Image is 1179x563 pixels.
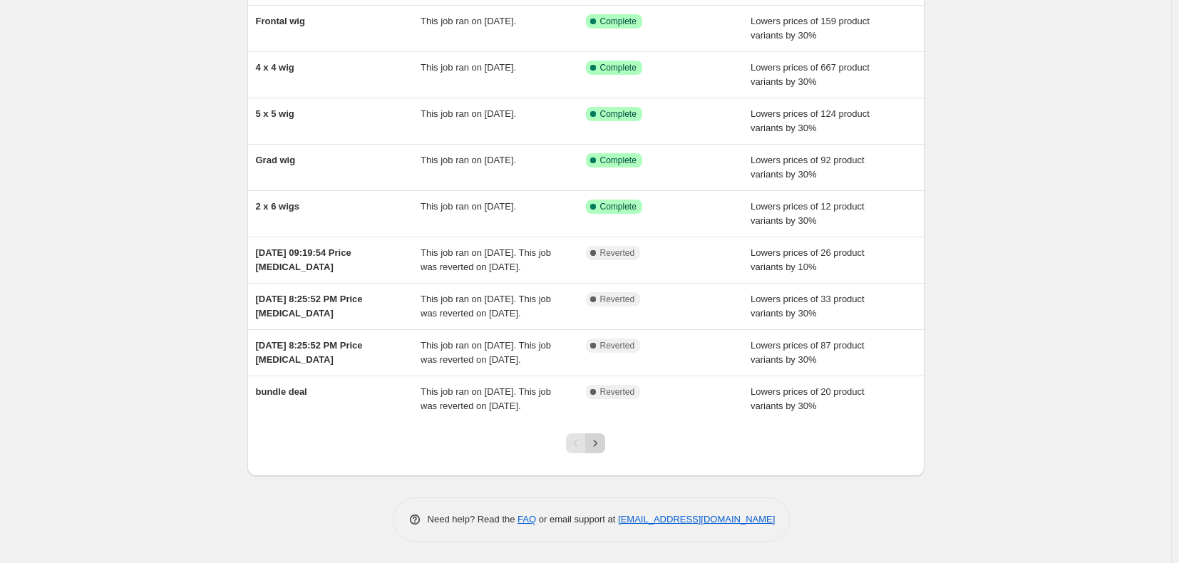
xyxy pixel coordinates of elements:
[256,340,363,365] span: [DATE] 8:25:52 PM Price [MEDICAL_DATA]
[421,340,551,365] span: This job ran on [DATE]. This job was reverted on [DATE].
[256,247,351,272] span: [DATE] 09:19:54 Price [MEDICAL_DATA]
[600,294,635,305] span: Reverted
[421,294,551,319] span: This job ran on [DATE]. This job was reverted on [DATE].
[256,386,307,397] span: bundle deal
[751,247,865,272] span: Lowers prices of 26 product variants by 10%
[421,108,516,119] span: This job ran on [DATE].
[600,247,635,259] span: Reverted
[751,108,870,133] span: Lowers prices of 124 product variants by 30%
[421,386,551,411] span: This job ran on [DATE]. This job was reverted on [DATE].
[751,294,865,319] span: Lowers prices of 33 product variants by 30%
[256,294,363,319] span: [DATE] 8:25:52 PM Price [MEDICAL_DATA]
[600,16,637,27] span: Complete
[600,155,637,166] span: Complete
[536,514,618,525] span: or email support at
[256,108,294,119] span: 5 x 5 wig
[421,201,516,212] span: This job ran on [DATE].
[421,247,551,272] span: This job ran on [DATE]. This job was reverted on [DATE].
[600,386,635,398] span: Reverted
[585,433,605,453] button: Next
[566,433,605,453] nav: Pagination
[751,386,865,411] span: Lowers prices of 20 product variants by 30%
[256,155,296,165] span: Grad wig
[421,62,516,73] span: This job ran on [DATE].
[600,62,637,73] span: Complete
[618,514,775,525] a: [EMAIL_ADDRESS][DOMAIN_NAME]
[600,340,635,351] span: Reverted
[600,201,637,212] span: Complete
[428,514,518,525] span: Need help? Read the
[751,155,865,180] span: Lowers prices of 92 product variants by 30%
[421,16,516,26] span: This job ran on [DATE].
[256,201,299,212] span: 2 x 6 wigs
[751,340,865,365] span: Lowers prices of 87 product variants by 30%
[256,62,294,73] span: 4 x 4 wig
[751,201,865,226] span: Lowers prices of 12 product variants by 30%
[421,155,516,165] span: This job ran on [DATE].
[256,16,305,26] span: Frontal wig
[751,62,870,87] span: Lowers prices of 667 product variants by 30%
[751,16,870,41] span: Lowers prices of 159 product variants by 30%
[600,108,637,120] span: Complete
[518,514,536,525] a: FAQ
